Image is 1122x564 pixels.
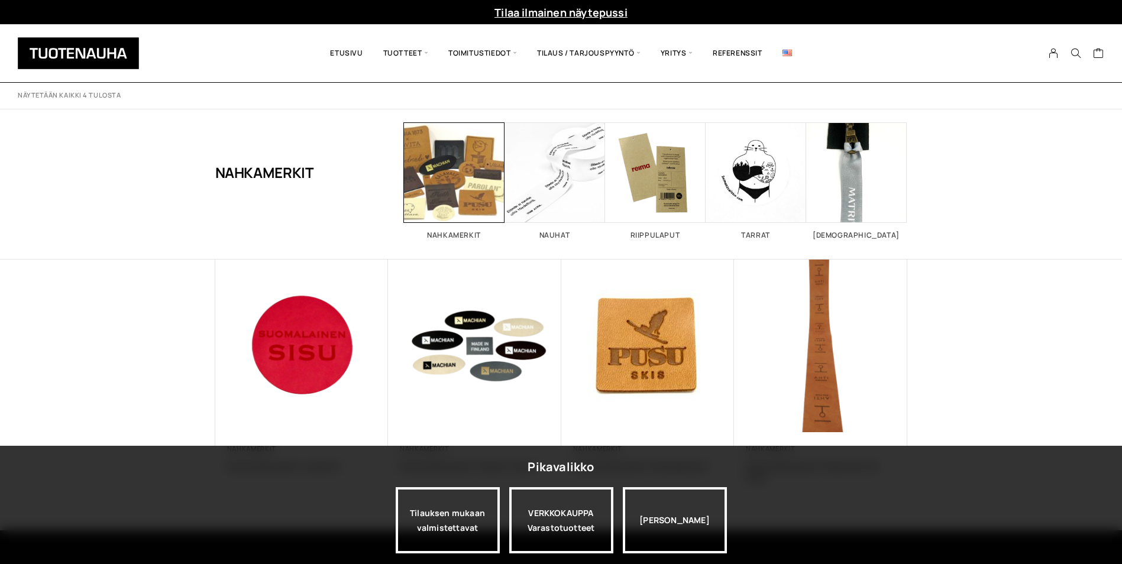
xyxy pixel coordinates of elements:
a: Visit product category Vedin [806,122,907,239]
div: [PERSON_NAME] [623,487,727,553]
h2: [DEMOGRAPHIC_DATA] [806,232,907,239]
p: Näytetään kaikki 4 tulosta [18,91,121,100]
h1: Nahkamerkit [215,122,314,223]
a: Visit product category Nauhat [505,122,605,239]
h2: Riippulaput [605,232,706,239]
a: Nahkamerkit [746,444,796,453]
a: Nahkamerkit [573,444,623,453]
a: Tilauksen mukaan valmistettavat [396,487,500,553]
a: Cart [1093,47,1104,61]
a: Referenssit [703,33,772,73]
span: Yritys [651,33,703,73]
a: Nahkamerkit [227,444,277,453]
h2: Nauhat [505,232,605,239]
a: Visit product category Tarrat [706,122,806,239]
a: Visit product category Nahkamerkit [404,122,505,239]
button: Search [1065,48,1087,59]
div: VERKKOKAUPPA Varastotuotteet [509,487,613,553]
span: Tilaus / Tarjouspyyntö [527,33,651,73]
img: English [783,50,792,56]
a: Visit product category Riippulaput [605,122,706,239]
a: Tilaa ilmainen näytepussi [494,5,628,20]
img: Tuotenauha Oy [18,37,139,69]
span: Toimitustiedot [438,33,527,73]
a: VERKKOKAUPPAVarastotuotteet [509,487,613,553]
h2: Nahkamerkit [404,232,505,239]
span: Tuotteet [373,33,438,73]
a: My Account [1042,48,1065,59]
div: Pikavalikko [528,456,594,478]
a: Nahkamerkit [400,444,450,453]
a: Etusivu [320,33,373,73]
h2: Tarrat [706,232,806,239]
